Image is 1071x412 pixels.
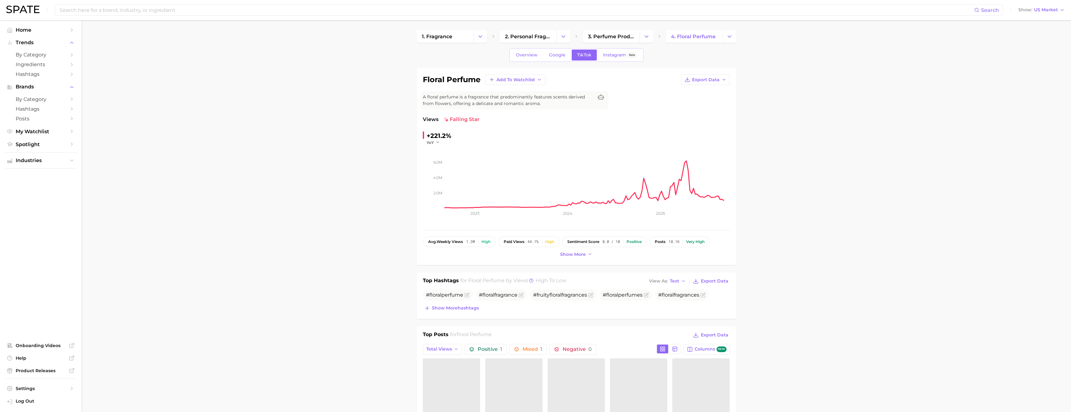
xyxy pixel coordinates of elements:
[5,114,76,124] a: Posts
[16,96,66,102] span: by Category
[572,50,597,61] a: TikTok
[627,240,642,244] div: Positive
[6,6,39,13] img: SPATE
[583,30,640,43] a: 3. perfume products
[423,331,449,340] h1: Top Posts
[428,239,437,244] abbr: average
[16,129,66,135] span: My Watchlist
[562,236,647,247] button: sentiment score8.0 / 10Positive
[649,236,710,247] button: posts18.1kVery high
[666,30,723,43] a: 4. floral perfume
[669,240,680,244] span: 18.1k
[500,30,557,43] a: 2. personal fragrance
[701,332,728,338] span: Export Data
[533,292,587,298] span: #fruity fragrances
[5,140,76,149] a: Spotlight
[427,131,451,141] div: +221.2%
[433,191,442,195] tspan: 2.0m
[5,60,76,69] a: Ingredients
[662,292,674,298] span: floral
[5,104,76,114] a: Hashtags
[606,292,618,298] span: floral
[692,77,720,82] span: Export Data
[588,293,593,298] button: Flag as miscategorized or irrelevant
[603,52,626,58] span: Instagram
[511,50,543,61] a: Overview
[5,82,76,92] button: Brands
[684,344,730,355] button: Columnsnew
[444,116,480,123] span: falling star
[505,34,551,40] span: 2. personal fragrance
[701,293,706,298] button: Flag as miscategorized or irrelevant
[468,277,505,283] span: floral perfume
[695,346,726,352] span: Columns
[5,384,76,393] a: Settings
[519,293,524,298] button: Flag as miscategorized or irrelevant
[16,398,71,404] span: Log Out
[603,292,643,298] span: # s
[428,240,463,244] span: weekly views
[577,52,591,58] span: TikTok
[466,240,475,244] span: 1.3m
[649,279,668,283] span: View As
[629,52,635,58] span: Beta
[444,117,449,122] img: falling star
[545,240,554,244] div: High
[433,175,442,180] tspan: 4.0m
[16,61,66,67] span: Ingredients
[671,34,716,40] span: 4. floral perfume
[602,240,620,244] span: 8.0 / 10
[717,346,727,352] span: new
[528,240,538,244] span: 44.1%
[474,30,487,43] button: Change Category
[544,50,571,61] a: Google
[598,50,642,61] a: InstagramBeta
[16,27,66,33] span: Home
[470,211,479,216] tspan: 2023
[5,353,76,363] a: Help
[5,396,76,407] a: Log out. Currently logged in with e-mail jacob.demos@robertet.com.
[691,331,730,340] button: Export Data
[723,30,736,43] button: Change Category
[16,116,66,122] span: Posts
[567,240,599,244] span: sentiment score
[560,252,586,257] span: Show more
[498,236,559,247] button: paid views44.1%High
[433,160,442,165] tspan: 6.0m
[423,304,480,313] button: Show morehashtags
[432,305,479,311] span: Show more hashtags
[588,346,592,352] span: 0
[686,240,705,244] div: Very high
[16,386,66,391] span: Settings
[648,277,688,285] button: View AsText
[481,240,491,244] div: High
[423,344,462,355] button: Total Views
[655,240,665,244] span: posts
[549,52,565,58] span: Google
[1017,6,1066,14] button: ShowUS Market
[5,38,76,47] button: Trends
[16,141,66,147] span: Spotlight
[423,236,496,247] button: avg.weekly views1.3mHigh
[549,292,561,298] span: floral
[504,240,524,244] span: paid views
[426,292,463,298] span: #
[486,74,545,85] button: Add to Watchlist
[5,69,76,79] a: Hashtags
[16,52,66,58] span: by Category
[5,341,76,350] a: Onboarding Videos
[522,347,542,352] span: Mixed
[557,30,570,43] button: Change Category
[5,366,76,375] a: Product Releases
[423,94,593,107] span: A floral perfume is a fragrance that predominantly features scents derived from flowers, offering...
[16,40,66,45] span: Trends
[478,347,502,352] span: Positive
[644,293,649,298] button: Flag as miscategorized or irrelevant
[5,94,76,104] a: by Category
[500,346,502,352] span: 1
[59,5,974,15] input: Search here for a brand, industry, or ingredient
[16,106,66,112] span: Hashtags
[16,368,66,373] span: Product Releases
[423,76,480,83] h1: floral perfume
[681,74,730,85] button: Export Data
